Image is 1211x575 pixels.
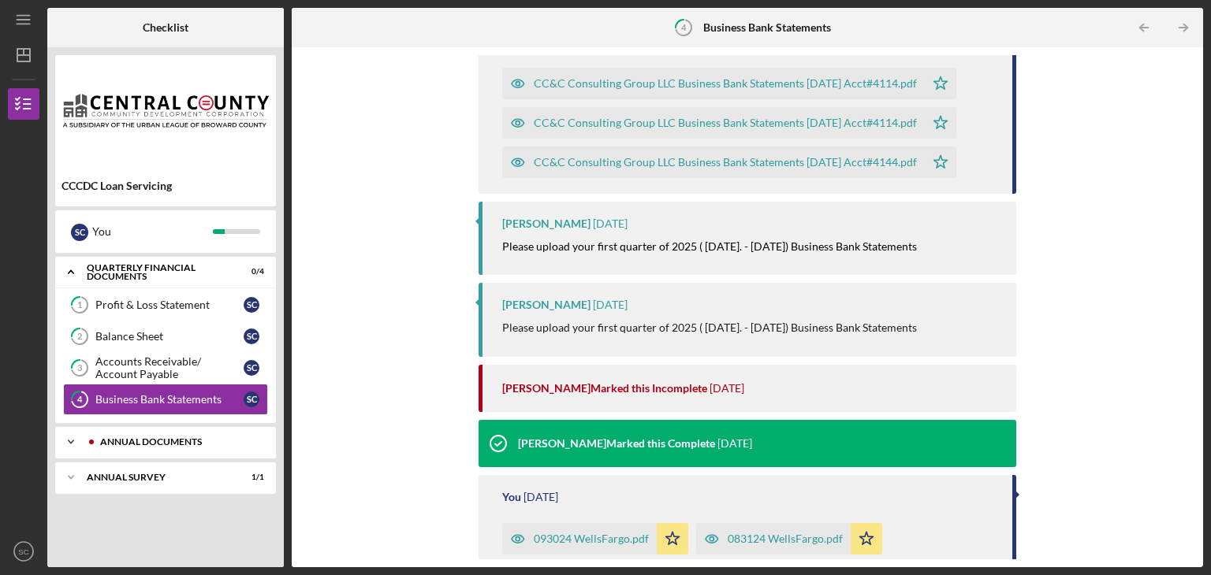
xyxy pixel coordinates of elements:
time: 2024-11-12 16:02 [717,437,752,450]
div: [PERSON_NAME] Marked this Incomplete [502,382,707,395]
div: 093024 WellsFargo.pdf [534,532,649,545]
div: S C [244,391,259,407]
div: [PERSON_NAME] [502,217,591,230]
text: SC [18,547,28,556]
div: S C [244,328,259,344]
div: CC&C Consulting Group LLC Business Bank Statements [DATE] Acct#4144.pdf [534,156,917,169]
tspan: 2 [77,332,82,342]
div: Business Bank Statements [95,393,244,406]
p: Please upload your first quarter of 2025 ( [DATE]. - [DATE]) Business Bank Statements [502,319,917,336]
div: CC&C Consulting Group LLC Business Bank Statements [DATE] Acct#4114.pdf [534,77,917,90]
button: CC&C Consulting Group LLC Business Bank Statements [DATE] Acct#4114.pdf [502,107,956,139]
div: You [92,218,213,245]
button: 083124 WellsFargo.pdf [696,523,882,555]
button: CC&C Consulting Group LLC Business Bank Statements [DATE] Acct#4144.pdf [502,147,956,178]
a: 2Balance SheetSC [63,321,268,352]
div: You [502,491,521,503]
div: Quarterly Financial Documents [87,263,225,281]
tspan: 1 [77,300,82,310]
b: Business Bank Statements [703,21,831,34]
div: Profit & Loss Statement [95,299,244,311]
time: 2025-06-06 18:10 [593,217,628,230]
div: Annual Survey [87,473,225,482]
b: Checklist [143,21,188,34]
tspan: 4 [77,395,83,405]
button: 093024 WellsFargo.pdf [502,523,688,555]
div: 083124 WellsFargo.pdf [728,532,843,545]
button: CC&C Consulting Group LLC Business Bank Statements [DATE] Acct#4114.pdf [502,68,956,99]
time: 2025-05-12 01:10 [593,299,628,311]
div: CCCDC Loan Servicing [61,180,270,192]
img: Product logo [55,63,276,158]
a: 4Business Bank StatementsSC [63,384,268,415]
div: CC&C Consulting Group LLC Business Bank Statements [DATE] Acct#4114.pdf [534,117,917,129]
tspan: 4 [681,22,687,32]
div: Accounts Receivable/ Account Payable [95,355,244,380]
div: [PERSON_NAME] Marked this Complete [518,437,715,450]
div: S C [244,297,259,313]
div: S C [71,224,88,241]
div: 0 / 4 [236,267,264,276]
button: SC [8,536,39,567]
a: 1Profit & Loss StatementSC [63,289,268,321]
div: S C [244,360,259,376]
div: Annual Documents [100,437,256,447]
div: [PERSON_NAME] [502,299,591,311]
div: Balance Sheet [95,330,244,343]
time: 2024-11-21 16:50 [710,382,744,395]
a: 3Accounts Receivable/ Account PayableSC [63,352,268,384]
mark: Please upload your first quarter of 2025 ( [DATE]. - [DATE]) Business Bank Statements [502,239,917,253]
div: 1 / 1 [236,473,264,482]
time: 2024-11-12 14:16 [524,491,558,503]
tspan: 3 [77,363,82,373]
